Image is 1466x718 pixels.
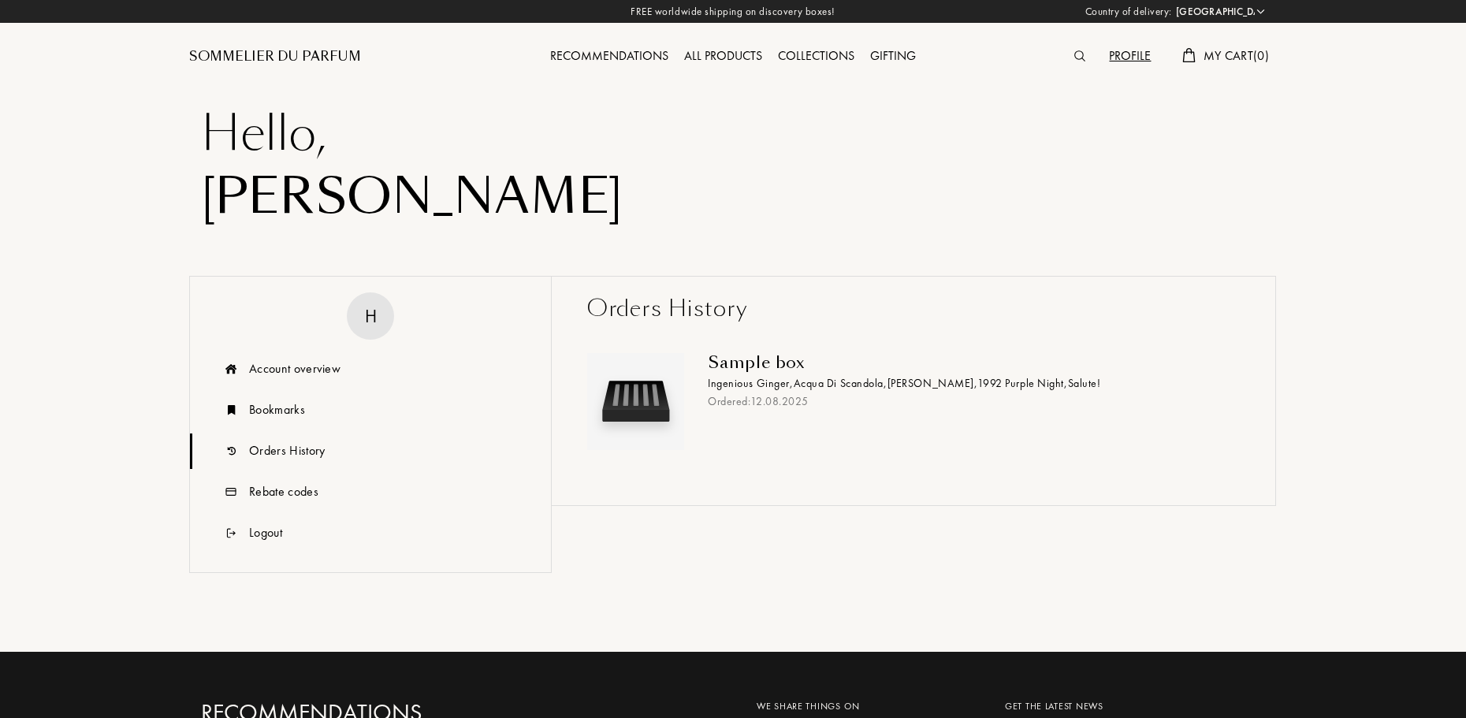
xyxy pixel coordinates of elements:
a: Collections [770,47,862,64]
div: Orders History [249,441,325,460]
img: icn_history.svg [221,433,241,469]
span: [PERSON_NAME] , [887,376,978,390]
img: icn_code.svg [221,474,241,510]
img: cart.svg [1182,48,1195,62]
span: 1992 Purple Night , [977,376,1067,390]
a: Profile [1101,47,1159,64]
div: Sample box [708,353,1228,372]
img: icn_overview.svg [221,352,241,387]
div: Account overview [249,359,340,378]
div: We share things on [757,699,981,713]
div: Logout [249,523,282,542]
span: My Cart ( 0 ) [1204,47,1269,64]
div: All products [676,47,770,67]
a: Gifting [862,47,924,64]
div: Orders History [587,292,1240,326]
span: Salute! [1068,376,1101,390]
img: sample box [591,357,680,446]
div: Rebate codes [249,482,318,501]
div: Gifting [862,47,924,67]
div: [PERSON_NAME] [201,166,1265,229]
div: Recommendations [542,47,676,67]
span: Country of delivery: [1085,4,1172,20]
div: Collections [770,47,862,67]
div: Bookmarks [249,400,305,419]
img: icn_book.svg [221,392,241,428]
a: All products [676,47,770,64]
div: Hello , [201,102,1265,166]
span: Ingenious Ginger , [708,376,794,390]
img: search_icn.svg [1074,50,1085,61]
div: Profile [1101,47,1159,67]
div: Ordered: 12 . 08 . 2025 [708,393,1228,410]
div: H [365,302,377,329]
img: icn_logout.svg [221,515,241,551]
a: Sommelier du Parfum [189,47,361,66]
a: Recommendations [542,47,676,64]
span: Acqua di Scandola , [794,376,887,390]
div: Get the latest news [1005,699,1253,713]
